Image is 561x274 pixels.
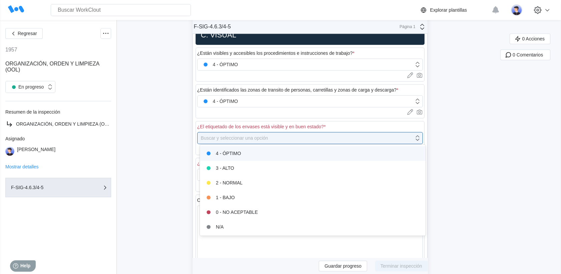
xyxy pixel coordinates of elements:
span: ORGANIZACIÓN, ORDEN Y LIMPIEZA (OOL) [5,61,99,73]
div: 4 - ÓPTIMO [201,97,238,106]
button: Guardar progreso [319,261,367,271]
span: Regresar [18,31,37,36]
span: Terminar inspección [380,264,422,268]
div: ¿Están visibles y accesibles los procedimientos e instrucciones de trabajo? [197,50,355,56]
img: user-5.png [5,147,14,156]
a: Explorar plantillas [419,6,489,14]
div: 4 - ÓPTIMO [201,60,238,69]
button: 0 Comentarios [500,49,550,60]
div: N/A [204,222,422,232]
div: 4 - ÓPTIMO [204,149,422,158]
button: Regresar [5,28,43,39]
div: Observaciones: [197,197,230,203]
div: ¿Existe señalización de seguridad y ergonomía? [197,161,300,166]
button: F-SIG-4.6.3/4-5 [5,178,111,197]
div: Explorar plantillas [430,7,467,13]
button: Terminar inspección [375,261,428,271]
button: Mostrar detalles [5,164,39,169]
div: 1 - BAJO [204,193,422,202]
div: F-SIG-4.6.3/4-5 [11,185,78,190]
div: 2 - NORMAL [204,178,422,187]
h2: C. VISUAL [198,30,422,40]
div: Resumen de la inspección [5,109,111,115]
span: ORGANIZACIÓN, ORDEN Y LIMPIEZA (OOL) [16,121,112,127]
div: F-SIG-4.6.3/4-5 [194,24,231,30]
div: ¿Están identificados las zonas de transito de personas, carretillas y zonas de carga y descarga? [197,87,398,93]
div: 1957 [5,47,17,53]
span: 0 Comentarios [513,52,543,57]
div: 3 - ALTO [204,163,422,173]
span: Guardar progreso [324,264,361,268]
div: En progreso [9,82,44,92]
div: ¿El etiquetado de los envases está visible y en buen estado? [197,124,326,129]
div: Asignado [5,136,111,141]
input: Buscar WorkClout [51,4,191,16]
div: Página 1 [399,24,415,29]
span: 0 Acciones [522,36,545,41]
button: 0 Acciones [510,33,550,44]
div: 0 - NO ACEPTABLE [204,208,422,217]
a: ORGANIZACIÓN, ORDEN Y LIMPIEZA (OOL) [5,120,111,128]
div: Buscar y seleccionar una opción [201,135,268,141]
div: [PERSON_NAME] [17,147,55,156]
img: user-5.png [511,4,522,16]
